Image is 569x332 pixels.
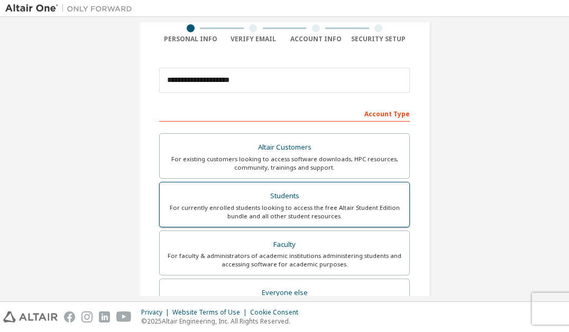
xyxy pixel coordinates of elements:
div: Students [166,189,403,204]
div: Website Terms of Use [172,308,250,317]
div: For faculty & administrators of academic institutions administering students and accessing softwa... [166,252,403,269]
div: For currently enrolled students looking to access the free Altair Student Edition bundle and all ... [166,204,403,220]
div: Verify Email [222,35,285,43]
img: youtube.svg [116,311,132,322]
div: Faculty [166,237,403,252]
div: Security Setup [347,35,410,43]
div: For existing customers looking to access software downloads, HPC resources, community, trainings ... [166,155,403,172]
div: Account Type [159,105,410,122]
div: Cookie Consent [250,308,305,317]
div: Privacy [141,308,172,317]
div: Altair Customers [166,140,403,155]
img: altair_logo.svg [3,311,58,322]
img: facebook.svg [64,311,75,322]
img: Altair One [5,3,137,14]
div: Account Info [284,35,347,43]
img: instagram.svg [81,311,93,322]
p: © 2025 Altair Engineering, Inc. All Rights Reserved. [141,317,305,326]
div: Everyone else [166,285,403,300]
img: linkedin.svg [99,311,110,322]
div: Personal Info [159,35,222,43]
